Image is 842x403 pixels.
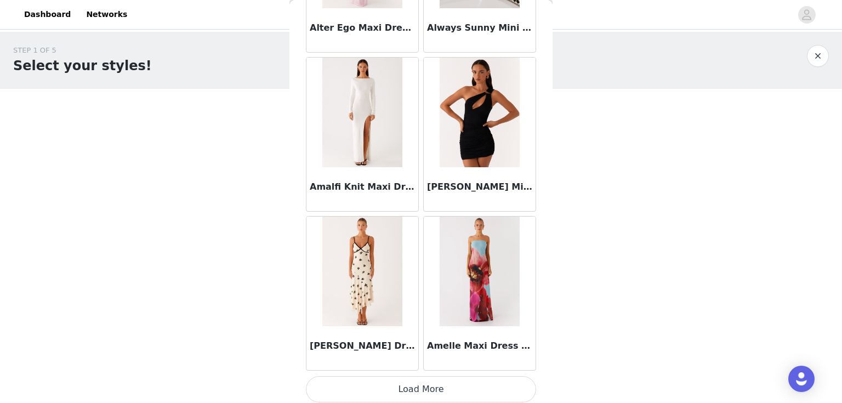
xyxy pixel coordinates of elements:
button: Load More [306,376,536,402]
a: Dashboard [18,2,77,27]
div: Open Intercom Messenger [788,366,815,392]
div: STEP 1 OF 5 [13,45,152,56]
div: avatar [801,6,812,24]
h3: Amelle Maxi Dress - Turquoise Bloom [427,339,532,353]
img: Amelia Midi Dress - Nude [322,217,402,326]
h3: Amalfi Knit Maxi Dress - White [310,180,415,194]
img: Amalfi Knit Maxi Dress - White [322,58,402,167]
img: Amanda Mini Dress - Black [440,58,519,167]
a: Networks [79,2,134,27]
h1: Select your styles! [13,56,152,76]
h3: Always Sunny Mini Dress - White Floral [427,21,532,35]
h3: Alter Ego Maxi Dress - Pink [310,21,415,35]
h3: [PERSON_NAME] Mini Dress - Black [427,180,532,194]
h3: [PERSON_NAME] Dress - Nude [310,339,415,353]
img: Amelle Maxi Dress - Turquoise Bloom [440,217,519,326]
